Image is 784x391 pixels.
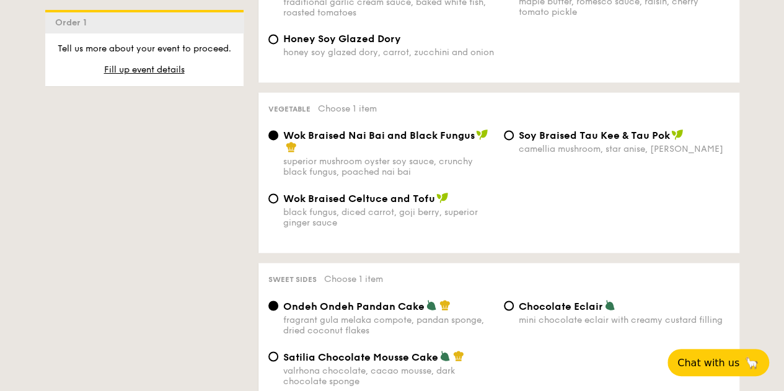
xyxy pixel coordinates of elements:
[283,193,435,204] span: Wok Braised Celtuce and Tofu
[283,47,494,58] div: honey soy glazed dory, carrot, zucchini and onion
[439,350,451,361] img: icon-vegetarian.fe4039eb.svg
[55,43,234,55] p: Tell us more about your event to proceed.
[519,314,729,325] div: mini chocolate eclair with creamy custard filling
[268,275,317,284] span: Sweet sides
[426,299,437,310] img: icon-vegetarian.fe4039eb.svg
[55,17,92,28] span: Order 1
[436,192,449,203] img: icon-vegan.f8ff3823.svg
[104,64,185,75] span: Fill up event details
[283,33,401,45] span: Honey Soy Glazed Dory
[283,207,494,228] div: black fungus, diced carrot, goji berry, superior ginger sauce
[283,156,494,177] div: superior mushroom oyster soy sauce, crunchy black fungus, poached nai bai
[283,314,494,335] div: fragrant gula melaka compote, pandan sponge, dried coconut flakes
[453,350,464,361] img: icon-chef-hat.a58ddaea.svg
[283,130,475,141] span: Wok Braised Nai Bai and Black Fungus
[318,103,377,114] span: Choose 1 item
[504,130,514,140] input: ⁠Soy Braised Tau Kee & Tau Pokcamellia mushroom, star anise, [PERSON_NAME]
[268,34,278,44] input: Honey Soy Glazed Doryhoney soy glazed dory, carrot, zucchini and onion
[283,351,438,362] span: Satilia Chocolate Mousse Cake
[324,274,383,284] span: Choose 1 item
[286,141,297,152] img: icon-chef-hat.a58ddaea.svg
[283,300,425,312] span: Ondeh Ondeh Pandan Cake
[268,301,278,310] input: Ondeh Ondeh Pandan Cakefragrant gula melaka compote, pandan sponge, dried coconut flakes
[439,299,451,310] img: icon-chef-hat.a58ddaea.svg
[519,144,729,154] div: camellia mushroom, star anise, [PERSON_NAME]
[667,349,769,376] button: Chat with us🦙
[519,300,603,312] span: Chocolate Eclair
[268,105,311,113] span: Vegetable
[744,356,759,370] span: 🦙
[671,129,684,140] img: icon-vegan.f8ff3823.svg
[268,193,278,203] input: Wok Braised Celtuce and Tofublack fungus, diced carrot, goji berry, superior ginger sauce
[268,351,278,361] input: Satilia Chocolate Mousse Cakevalrhona chocolate, cacao mousse, dark chocolate sponge
[268,130,278,140] input: Wok Braised Nai Bai and Black Fungussuperior mushroom oyster soy sauce, crunchy black fungus, poa...
[604,299,615,310] img: icon-vegetarian.fe4039eb.svg
[504,301,514,310] input: Chocolate Eclairmini chocolate eclair with creamy custard filling
[283,365,494,386] div: valrhona chocolate, cacao mousse, dark chocolate sponge
[677,357,739,369] span: Chat with us
[519,130,670,141] span: ⁠Soy Braised Tau Kee & Tau Pok
[476,129,488,140] img: icon-vegan.f8ff3823.svg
